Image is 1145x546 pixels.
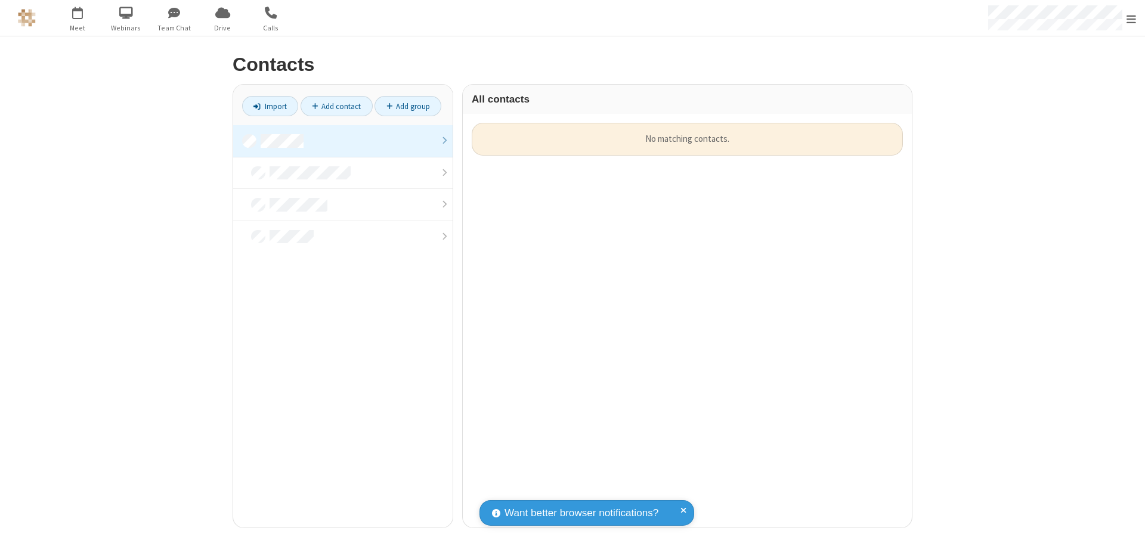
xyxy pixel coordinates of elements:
[463,114,912,528] div: grid
[301,96,373,116] a: Add contact
[200,23,245,33] span: Drive
[18,9,36,27] img: QA Selenium DO NOT DELETE OR CHANGE
[55,23,100,33] span: Meet
[242,96,298,116] a: Import
[233,54,912,75] h2: Contacts
[505,505,658,521] span: Want better browser notifications?
[249,23,293,33] span: Calls
[104,23,148,33] span: Webinars
[472,94,903,105] h3: All contacts
[152,23,197,33] span: Team Chat
[375,96,441,116] a: Add group
[472,123,903,156] div: No matching contacts.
